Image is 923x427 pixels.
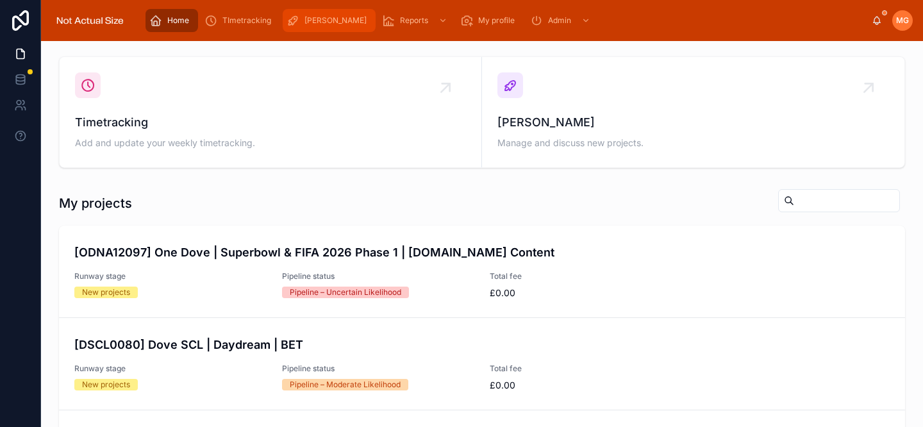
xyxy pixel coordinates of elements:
[222,15,271,26] span: TImetracking
[304,15,367,26] span: [PERSON_NAME]
[51,10,129,31] img: App logo
[497,137,889,149] span: Manage and discuss new projects.
[290,287,401,298] div: Pipeline – Uncertain Likelihood
[548,15,571,26] span: Admin
[59,194,132,212] h1: My projects
[490,379,682,392] span: £0.00
[167,15,189,26] span: Home
[490,287,682,299] span: £0.00
[82,287,130,298] div: New projects
[201,9,280,32] a: TImetracking
[482,57,904,167] a: [PERSON_NAME]Manage and discuss new projects.
[490,364,682,374] span: Total fee
[490,271,682,281] span: Total fee
[282,271,474,281] span: Pipeline status
[526,9,597,32] a: Admin
[59,317,905,410] a: [DSCL0080] Dove SCL | Daydream | BETRunway stageNew projectsPipeline statusPipeline – Moderate Li...
[75,113,466,131] span: Timetracking
[74,244,890,261] h4: [ODNA12097] One Dove | Superbowl & FIFA 2026 Phase 1 | [DOMAIN_NAME] Content
[283,9,376,32] a: [PERSON_NAME]
[139,6,872,35] div: scrollable content
[478,15,515,26] span: My profile
[400,15,428,26] span: Reports
[59,226,905,317] a: [ODNA12097] One Dove | Superbowl & FIFA 2026 Phase 1 | [DOMAIN_NAME] ContentRunway stageNew proje...
[456,9,524,32] a: My profile
[75,137,466,149] span: Add and update your weekly timetracking.
[82,379,130,390] div: New projects
[146,9,198,32] a: Home
[60,57,482,167] a: TimetrackingAdd and update your weekly timetracking.
[74,336,890,353] h4: [DSCL0080] Dove SCL | Daydream | BET
[290,379,401,390] div: Pipeline – Moderate Likelihood
[896,15,909,26] span: MG
[74,271,267,281] span: Runway stage
[497,113,889,131] span: [PERSON_NAME]
[74,364,267,374] span: Runway stage
[378,9,454,32] a: Reports
[282,364,474,374] span: Pipeline status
